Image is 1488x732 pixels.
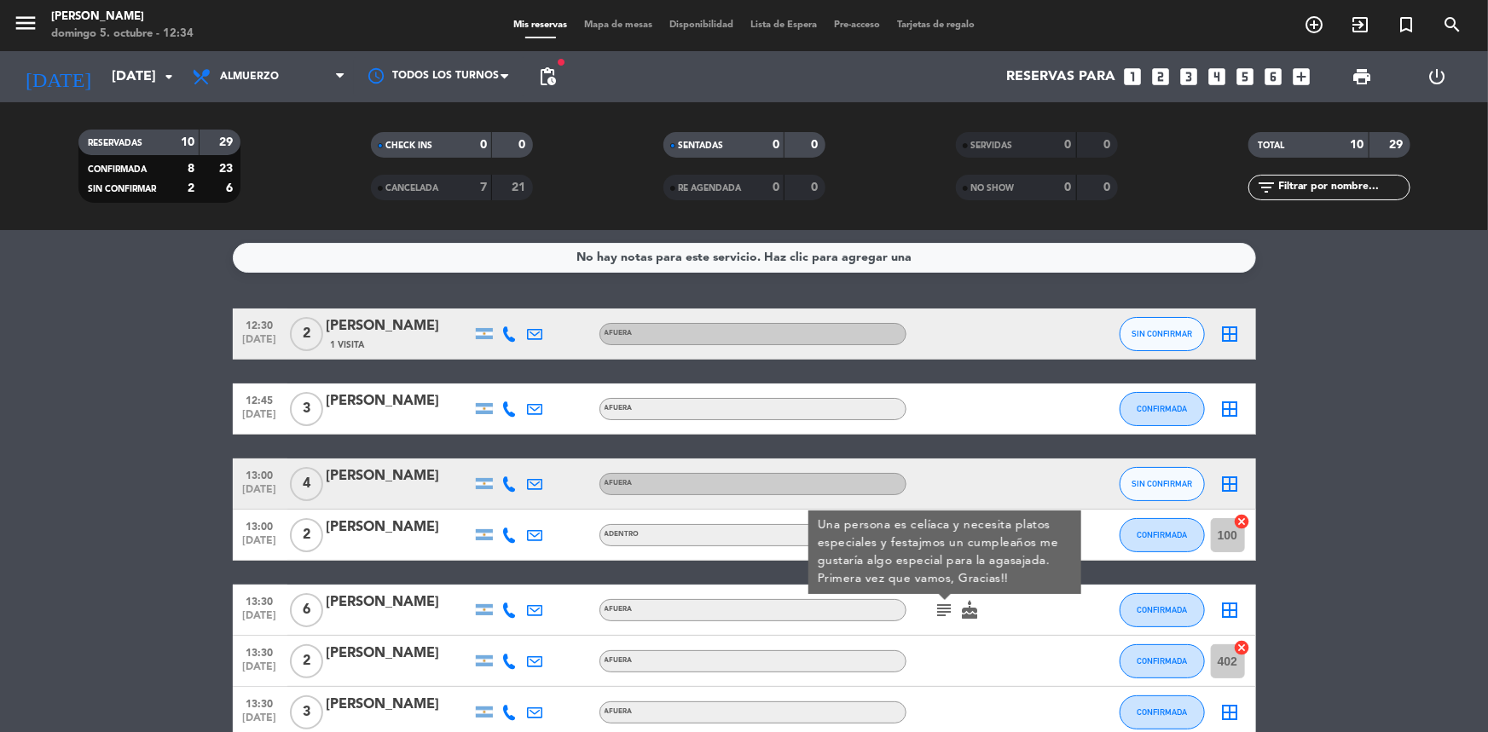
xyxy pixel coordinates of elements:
[188,163,194,175] strong: 8
[605,531,640,538] span: ADENTRO
[239,712,281,732] span: [DATE]
[537,66,558,87] span: pending_actions
[1262,66,1284,88] i: looks_6
[518,139,529,151] strong: 0
[13,10,38,36] i: menu
[1352,66,1372,87] span: print
[188,182,194,194] strong: 2
[327,516,472,539] div: [PERSON_NAME]
[1400,51,1475,102] div: LOG OUT
[811,182,821,193] strong: 0
[556,57,566,67] span: fiber_manual_record
[239,661,281,681] span: [DATE]
[1257,177,1277,198] i: filter_list
[1220,324,1241,344] i: border_all
[605,708,633,715] span: AFUERA
[811,139,821,151] strong: 0
[181,136,194,148] strong: 10
[1137,707,1187,717] span: CONFIRMADA
[605,405,633,412] span: AFUERA
[1396,14,1416,35] i: turned_in_not
[1442,14,1462,35] i: search
[1389,139,1406,151] strong: 29
[290,467,323,501] span: 4
[159,66,179,87] i: arrow_drop_down
[1120,317,1205,351] button: SIN CONFIRMAR
[290,644,323,678] span: 2
[1121,66,1144,88] i: looks_one
[239,516,281,535] span: 13:00
[889,20,983,30] span: Tarjetas de regalo
[1065,182,1072,193] strong: 0
[1137,530,1187,539] span: CONFIRMADA
[327,643,472,665] div: [PERSON_NAME]
[1234,639,1251,656] i: cancel
[971,184,1015,193] span: NO SHOW
[679,141,724,150] span: SENTADAS
[480,182,487,193] strong: 7
[239,642,281,661] span: 13:30
[505,20,576,30] span: Mis reservas
[1351,139,1364,151] strong: 10
[605,657,633,664] span: AFUERA
[1132,329,1192,338] span: SIN CONFIRMAR
[1149,66,1172,88] i: looks_two
[1065,139,1072,151] strong: 0
[512,182,529,193] strong: 21
[1427,66,1448,87] i: power_settings_new
[219,136,236,148] strong: 29
[825,20,889,30] span: Pre-acceso
[331,338,365,352] span: 1 Visita
[605,330,633,337] span: AFUERA
[773,182,779,193] strong: 0
[1120,518,1205,552] button: CONFIRMADA
[773,139,779,151] strong: 0
[1137,404,1187,413] span: CONFIRMADA
[1220,474,1241,494] i: border_all
[327,591,472,614] div: [PERSON_NAME]
[327,390,472,412] div: [PERSON_NAME]
[290,392,323,426] span: 3
[1290,66,1312,88] i: add_box
[480,139,487,151] strong: 0
[219,163,236,175] strong: 23
[239,610,281,630] span: [DATE]
[576,20,661,30] span: Mapa de mesas
[817,516,1072,588] div: Una persona es celíaca y necesita platos especiales y festajmos un cumpleaños me gustaría algo es...
[220,71,279,83] span: Almuerzo
[1178,66,1200,88] i: looks_3
[1120,467,1205,501] button: SIN CONFIRMAR
[51,9,194,26] div: [PERSON_NAME]
[327,315,472,337] div: [PERSON_NAME]
[239,389,281,409] span: 12:45
[1120,392,1205,426] button: CONFIRMADA
[679,184,742,193] span: RE AGENDADA
[1234,513,1251,530] i: cancel
[89,165,148,174] span: CONFIRMADA
[226,182,236,194] strong: 6
[1220,702,1241,723] i: border_all
[89,185,157,193] span: SIN CONFIRMAR
[1277,178,1410,197] input: Filtrar por nombre...
[1259,141,1285,150] span: TOTAL
[1103,139,1114,151] strong: 0
[239,409,281,429] span: [DATE]
[1350,14,1370,35] i: exit_to_app
[971,141,1013,150] span: SERVIDAS
[239,314,281,334] span: 12:30
[1132,479,1192,488] span: SIN CONFIRMAR
[386,184,439,193] span: CANCELADA
[1120,695,1205,729] button: CONFIRMADA
[290,518,323,552] span: 2
[239,484,281,504] span: [DATE]
[290,317,323,351] span: 2
[327,694,472,716] div: [PERSON_NAME]
[1006,69,1115,85] span: Reservas para
[661,20,742,30] span: Disponibilidad
[290,593,323,627] span: 6
[13,58,103,95] i: [DATE]
[51,26,194,43] div: domingo 5. octubre - 12:34
[576,248,912,268] div: No hay notas para este servicio. Haz clic para agregar una
[742,20,825,30] span: Lista de Espera
[239,464,281,484] span: 13:00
